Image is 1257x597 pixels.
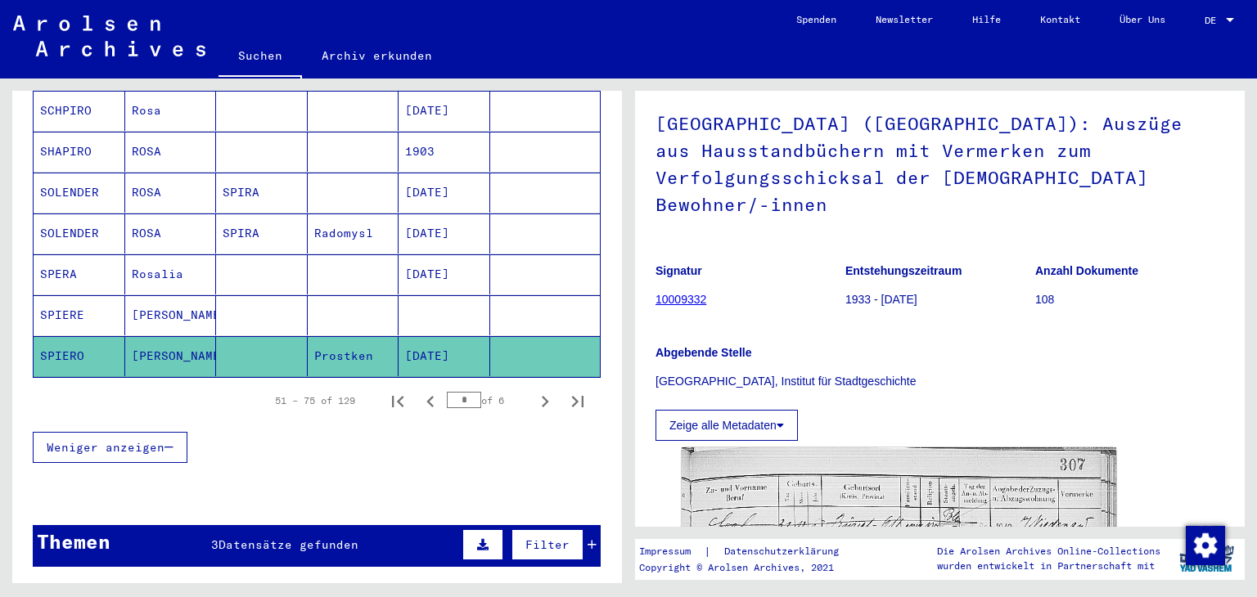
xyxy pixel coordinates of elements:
[33,432,187,463] button: Weniger anzeigen
[1185,525,1224,564] div: Zustimmung ändern
[639,543,704,560] a: Impressum
[656,346,751,359] b: Abgebende Stelle
[219,537,358,552] span: Datensätze gefunden
[656,410,798,441] button: Zeige alle Metadaten
[1176,538,1237,579] img: yv_logo.png
[399,336,490,376] mat-cell: [DATE]
[399,254,490,294] mat-cell: [DATE]
[308,336,399,376] mat-cell: Prostken
[639,543,858,560] div: |
[34,173,125,213] mat-cell: SOLENDER
[525,537,570,552] span: Filter
[561,384,594,417] button: Last page
[511,529,583,560] button: Filter
[219,36,302,79] a: Suchen
[34,213,125,254] mat-cell: SOLENDER
[34,91,125,131] mat-cell: SCHPIRO
[845,264,962,277] b: Entstehungszeitraum
[399,173,490,213] mat-cell: [DATE]
[13,16,205,56] img: Arolsen_neg.svg
[381,384,414,417] button: First page
[656,373,1224,390] p: [GEOGRAPHIC_DATA], Institut für Stadtgeschichte
[125,91,217,131] mat-cell: Rosa
[656,86,1224,239] h1: [GEOGRAPHIC_DATA] ([GEOGRAPHIC_DATA]): Auszüge aus Hausstandbüchern mit Vermerken zum Verfolgungs...
[1035,291,1224,308] p: 108
[656,264,702,277] b: Signatur
[34,132,125,172] mat-cell: SHAPIRO
[1205,15,1223,26] span: DE
[1186,526,1225,565] img: Zustimmung ändern
[529,384,561,417] button: Next page
[34,254,125,294] mat-cell: SPERA
[656,293,706,306] a: 10009332
[302,36,452,75] a: Archiv erkunden
[937,544,1160,559] p: Die Arolsen Archives Online-Collections
[211,537,219,552] span: 3
[399,132,490,172] mat-cell: 1903
[399,91,490,131] mat-cell: [DATE]
[34,336,125,376] mat-cell: SPIERO
[47,440,164,455] span: Weniger anzeigen
[125,254,217,294] mat-cell: Rosalia
[414,384,447,417] button: Previous page
[125,213,217,254] mat-cell: ROSA
[937,559,1160,573] p: wurden entwickelt in Partnerschaft mit
[125,132,217,172] mat-cell: ROSA
[275,393,355,408] div: 51 – 75 of 129
[711,543,858,560] a: Datenschutzerklärung
[216,173,308,213] mat-cell: SPIRA
[1035,264,1138,277] b: Anzahl Dokumente
[216,213,308,254] mat-cell: SPIRA
[125,173,217,213] mat-cell: ROSA
[639,560,858,575] p: Copyright © Arolsen Archives, 2021
[399,213,490,254] mat-cell: [DATE]
[37,527,110,556] div: Themen
[125,295,217,335] mat-cell: [PERSON_NAME]
[34,295,125,335] mat-cell: SPIERE
[125,336,217,376] mat-cell: [PERSON_NAME]
[308,213,399,254] mat-cell: Radomysl
[845,291,1034,308] p: 1933 - [DATE]
[447,393,529,408] div: of 6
